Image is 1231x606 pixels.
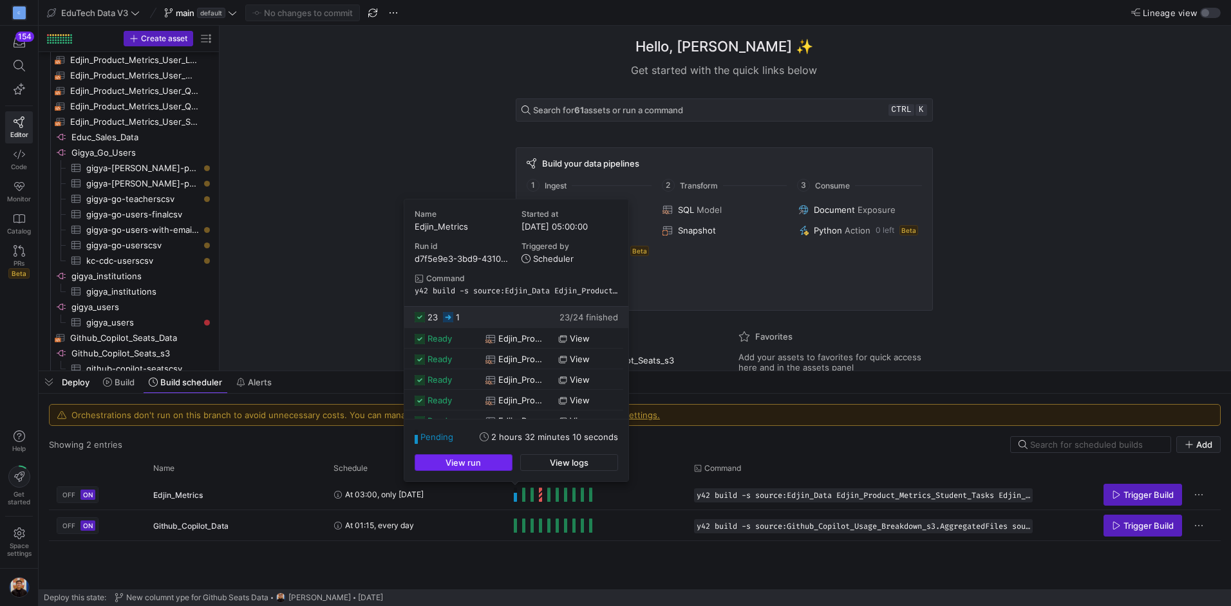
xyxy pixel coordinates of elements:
span: gigya_users​​​​​​​​ [71,300,212,315]
span: Edjin_Metrics [415,221,468,232]
span: Model [697,205,722,215]
span: Favorites [755,331,793,342]
strong: 61 [574,105,584,115]
span: Github_Copilot_Seats_Data​​​​​​​​​​ [70,331,199,345]
span: ready [428,390,452,410]
a: gigya_users​​​​​​​​ [44,299,214,315]
button: View run [415,454,512,471]
span: ready [428,329,452,349]
span: y42 build -s source:Github_Copilot_Usage_Breakdown_s3.AggregatedFiles source:Github_Copilot_Usage... [697,522,1030,531]
div: 154 [15,32,34,42]
a: gigya-go-users-with-emailcsv​​​​​​​​​ [44,222,214,237]
span: Name [153,464,174,473]
button: 154 [5,31,33,54]
button: Help [5,425,33,458]
y42-duration: 2 hours 32 minutes 10 seconds [491,432,618,442]
span: New columnt ype for Github Seats Data [126,593,268,602]
a: Educ_Sales_Data​​​​​​​​ [44,129,214,145]
a: Catalog [5,208,33,240]
button: PythonAction0 leftBeta [796,223,924,238]
button: Trigger Build [1104,484,1182,506]
span: Edjin_Product_Metrics_Teacher_Task_Create [498,390,543,410]
a: Code [5,143,33,176]
span: gigya_users​​​​​​​​​ [86,315,199,330]
button: EduTech Data V3 [44,5,143,21]
span: Build your data pipelines [542,158,639,169]
button: Build [97,371,140,393]
div: Press SPACE to select this row. [44,237,214,253]
a: Gigya_Go_Users​​​​​​​​ [44,145,214,160]
div: Press SPACE to select this row. [49,479,1221,510]
button: Getstarted [5,461,33,511]
a: gigya_institutions​​​​​​​​​ [44,284,214,299]
span: kc-cdc-userscsv​​​​​​​​​ [86,253,199,268]
a: gigya_users​​​​​​​​​ [44,315,214,330]
div: Press SPACE to select this row. [49,510,1221,541]
span: Edjin_Product_Metrics_Teacher_Task_Assignment [498,370,543,390]
span: Deploy [62,377,89,387]
div: Triggered by [522,242,618,251]
span: view [570,329,590,349]
div: Press SPACE to select this row. [44,68,214,83]
a: Edjin_Product_Metrics_User_Question​​​​​​​​​​ [44,98,214,114]
span: Space settings [7,542,32,557]
span: github-copilot-seatscsv​​​​​​​​​ [86,362,199,376]
div: Press SPACE to select this row. [44,83,214,98]
span: ready [428,411,452,431]
span: Edjin_Metrics [153,480,203,510]
div: Press SPACE to select this row. [44,98,214,114]
span: Beta [8,268,30,279]
span: y42 build -s source:Edjin_Data Edjin_Product_Metrics_Student_Tasks Edjin_Product_Metrics_Student_... [415,286,618,295]
span: Command [426,274,465,283]
span: View run [446,457,481,468]
a: gigya-go-teacherscsv​​​​​​​​​ [44,191,214,207]
span: [DATE] [358,593,383,602]
span: ON [83,491,93,499]
button: DocumentExposure [796,202,924,217]
img: https://storage.googleapis.com/y42-prod-data-exchange/images/bg52tvgs8dxfpOhHYAd0g09LCcAxm85PnUXH... [9,577,30,598]
span: Create asset [141,34,187,43]
button: Snapshot [660,223,788,238]
span: 23/24 finished [559,312,618,322]
input: Search for scheduled builds [1030,439,1163,450]
span: Monitor [7,195,31,203]
span: gigya-[PERSON_NAME]-provisioned-userscsv​​​​​​​​​ [86,161,199,176]
div: Press SPACE to select this row. [44,145,214,160]
a: Spacesettings [5,522,33,563]
div: Press SPACE to select this row. [44,361,214,376]
span: main [176,8,194,18]
span: Get started [8,490,30,506]
span: Build scheduler [160,377,222,387]
span: Edjin_Product_Metrics_Student_Test_Activity [498,349,543,369]
kbd: ctrl [888,104,914,116]
kbd: k [916,104,927,116]
span: At 03:00, only [DATE] [345,479,424,510]
div: Press SPACE to select this row. [44,114,214,129]
span: gigya-[PERSON_NAME]-provisioned-userscsv​​​​​​​​​ [86,176,199,191]
span: Exposure [858,205,896,215]
span: gigya-go-userscsv​​​​​​​​​ [86,238,199,253]
span: Edjin_Product_Metrics_User_Question​​​​​​​​​​ [70,99,199,114]
a: Monitor [5,176,33,208]
button: Trigger Build [1104,515,1182,537]
a: gigya-go-users-finalcsv​​​​​​​​​ [44,207,214,222]
div: Press SPACE to select this row. [44,222,214,237]
a: Github_Copilot_Seats_s3​​​​​​​​ [44,345,214,361]
a: C [5,2,33,24]
div: 23 [428,312,438,322]
a: kc-cdc-userscsv​​​​​​​​​ [44,253,214,268]
button: New columnt ype for Github Seats Datahttps://storage.googleapis.com/y42-prod-data-exchange/images... [111,589,386,606]
span: SQL [678,205,694,215]
button: Add [1176,436,1221,453]
div: Press SPACE to select this row. [44,207,214,222]
button: Build scheduler [143,371,228,393]
span: default [197,8,225,18]
span: Educ_Sales_Data​​​​​​​​ [71,130,212,145]
div: Started at [522,210,618,219]
span: gigya_institutions​​​​​​​​​ [86,284,199,299]
div: Run id [415,242,511,251]
div: Get started with the quick links below [516,62,933,78]
a: Edjin_Product_Metrics_User_Media​​​​​​​​​​ [44,68,214,83]
span: Beta [630,246,649,256]
div: Press SPACE to select this row. [44,315,214,330]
